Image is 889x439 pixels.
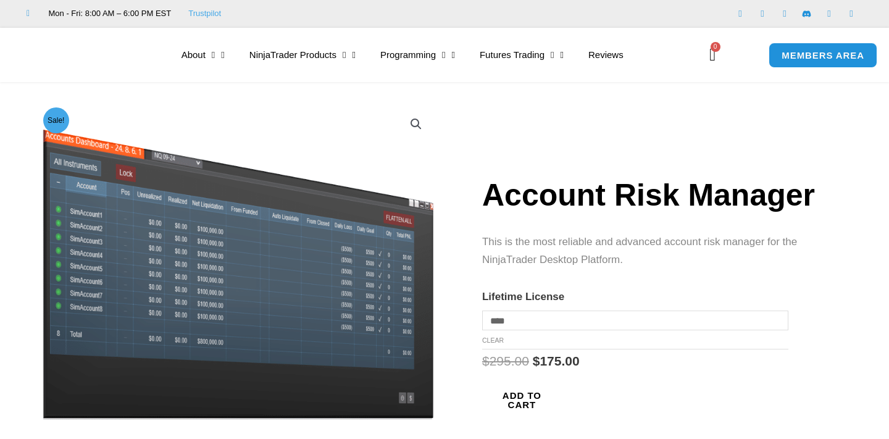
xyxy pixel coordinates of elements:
a: Reviews [576,41,636,69]
button: Buy with GPay [562,411,655,420]
span: $ [533,354,540,368]
a: MEMBERS AREA [769,43,877,68]
iframe: Secure payment input frame [559,391,657,393]
a: View full-screen image gallery [405,113,427,135]
h1: Account Risk Manager [482,174,843,217]
a: About [169,41,237,69]
a: 0 [691,37,734,73]
a: Trustpilot [188,6,221,21]
a: Programming [368,41,467,69]
img: Screenshot 2024-08-26 15462845454 [40,104,436,420]
bdi: 295.00 [482,354,529,368]
label: Lifetime License [482,291,564,303]
img: LogoAI | Affordable Indicators – NinjaTrader [22,33,154,77]
p: This is the most reliable and advanced account risk manager for the NinjaTrader Desktop Platform. [482,233,843,269]
button: Add to cart [482,385,562,416]
span: 0 [711,42,720,52]
a: Clear options [482,337,504,344]
span: $ [482,354,490,368]
span: Sale! [43,107,69,133]
span: Mon - Fri: 8:00 AM – 6:00 PM EST [46,6,172,21]
nav: Menu [169,41,694,69]
a: Futures Trading [467,41,576,69]
bdi: 175.00 [533,354,580,368]
a: NinjaTrader Products [237,41,368,69]
span: MEMBERS AREA [782,51,864,60]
